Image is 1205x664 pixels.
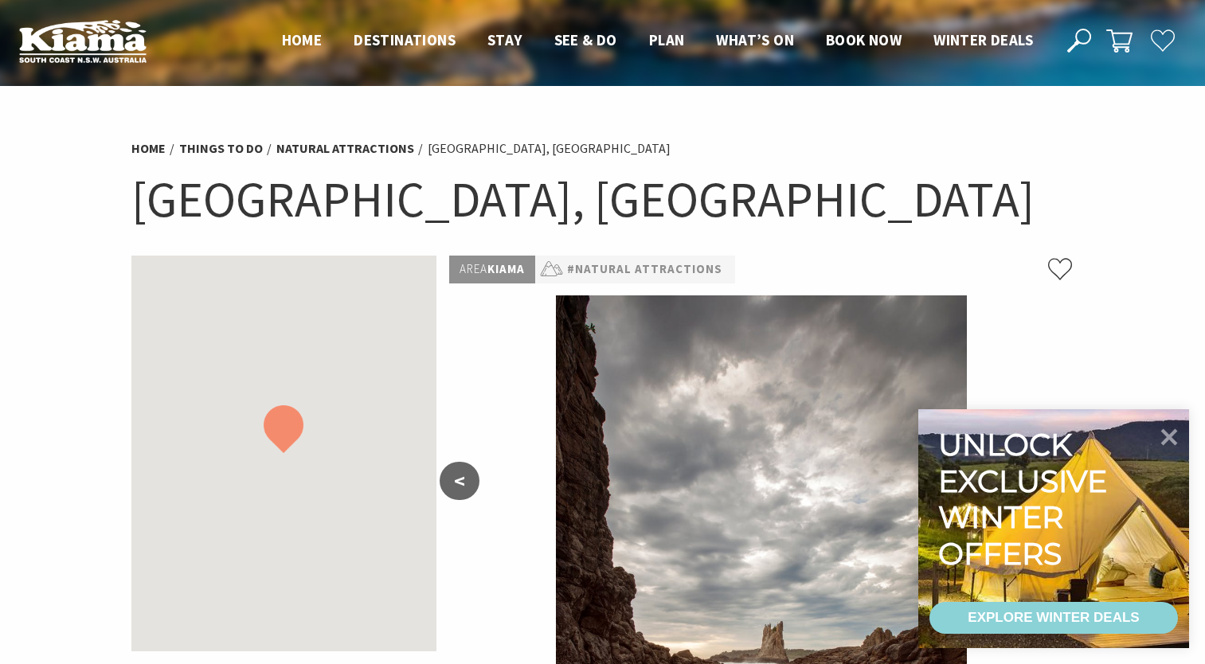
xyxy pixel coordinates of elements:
a: Home [131,140,166,157]
a: EXPLORE WINTER DEALS [929,602,1178,634]
p: Kiama [449,256,535,283]
div: EXPLORE WINTER DEALS [968,602,1139,634]
h1: [GEOGRAPHIC_DATA], [GEOGRAPHIC_DATA] [131,167,1074,232]
span: Destinations [354,30,456,49]
a: #Natural Attractions [567,260,722,279]
a: Natural Attractions [276,140,414,157]
span: What’s On [716,30,794,49]
nav: Main Menu [266,28,1049,54]
span: Stay [487,30,522,49]
button: < [440,462,479,500]
span: Winter Deals [933,30,1033,49]
a: Things To Do [179,140,263,157]
span: Area [460,261,487,276]
span: Plan [649,30,685,49]
span: See & Do [554,30,617,49]
div: Unlock exclusive winter offers [938,427,1114,572]
span: Book now [826,30,902,49]
li: [GEOGRAPHIC_DATA], [GEOGRAPHIC_DATA] [428,139,671,159]
span: Home [282,30,323,49]
img: Kiama Logo [19,19,147,63]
